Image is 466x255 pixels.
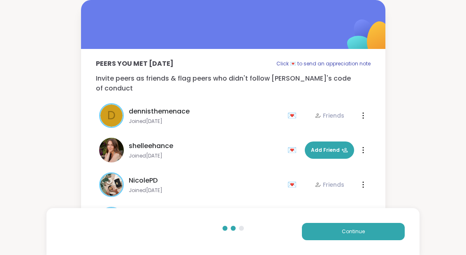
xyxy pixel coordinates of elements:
[287,178,300,191] div: 💌
[305,141,354,159] button: Add Friend
[99,138,124,162] img: shelleehance
[287,109,300,122] div: 💌
[100,174,123,196] img: NicolePD
[96,59,174,69] p: Peers you met [DATE]
[302,223,405,240] button: Continue
[287,144,300,157] div: 💌
[107,107,116,124] span: d
[311,146,348,154] span: Add Friend
[276,59,371,69] p: Click 💌 to send an appreciation note
[129,118,283,125] span: Joined [DATE]
[129,141,173,151] span: shelleehance
[129,107,190,116] span: dennisthemenace
[96,74,371,93] p: Invite peers as friends & flag peers who didn't follow [PERSON_NAME]'s code of conduct
[315,111,344,120] div: Friends
[315,181,344,189] div: Friends
[129,176,158,185] span: NicolePD
[129,187,283,194] span: Joined [DATE]
[342,228,365,235] span: Continue
[129,153,283,159] span: Joined [DATE]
